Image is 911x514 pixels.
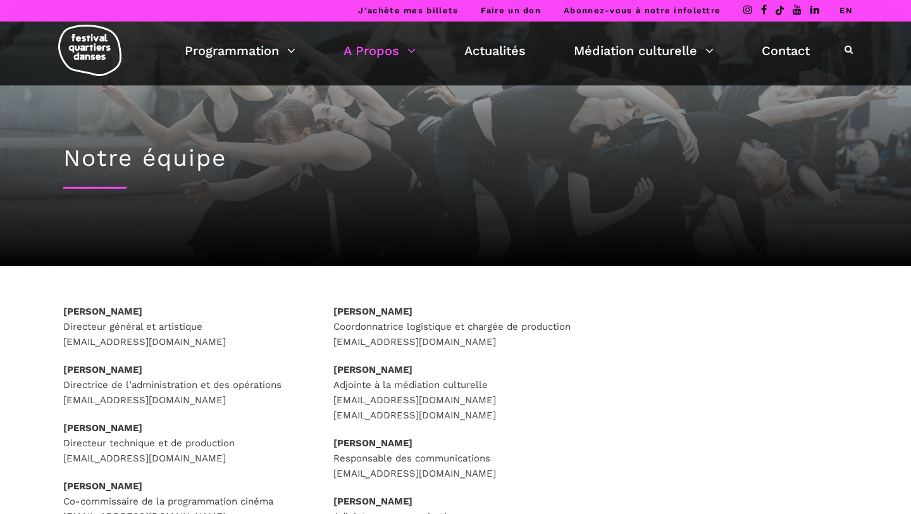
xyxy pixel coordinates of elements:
a: Programmation [185,40,295,61]
strong: [PERSON_NAME] [333,306,412,317]
h1: Notre équipe [63,144,848,172]
a: Contact [762,40,810,61]
a: Actualités [464,40,526,61]
strong: [PERSON_NAME] [63,422,142,434]
strong: [PERSON_NAME] [333,437,412,449]
strong: [PERSON_NAME] [333,496,412,507]
a: Médiation culturelle [574,40,714,61]
a: EN [840,6,853,15]
p: Directrice de l’administration et des opérations [EMAIL_ADDRESS][DOMAIN_NAME] [63,362,308,408]
strong: [PERSON_NAME] [63,364,142,375]
p: Coordonnatrice logistique et chargée de production [EMAIL_ADDRESS][DOMAIN_NAME] [333,304,578,349]
a: A Propos [344,40,416,61]
p: Directeur technique et de production [EMAIL_ADDRESS][DOMAIN_NAME] [63,420,308,466]
a: J’achète mes billets [358,6,458,15]
p: Responsable des communications [EMAIL_ADDRESS][DOMAIN_NAME] [333,436,578,481]
img: logo-fqd-med [58,25,121,76]
p: Adjointe à la médiation culturelle [EMAIL_ADDRESS][DOMAIN_NAME] [EMAIL_ADDRESS][DOMAIN_NAME] [333,362,578,423]
strong: [PERSON_NAME] [63,306,142,317]
strong: [PERSON_NAME] [63,480,142,492]
strong: [PERSON_NAME] [333,364,412,375]
a: Faire un don [481,6,541,15]
p: Directeur général et artistique [EMAIL_ADDRESS][DOMAIN_NAME] [63,304,308,349]
a: Abonnez-vous à notre infolettre [564,6,721,15]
